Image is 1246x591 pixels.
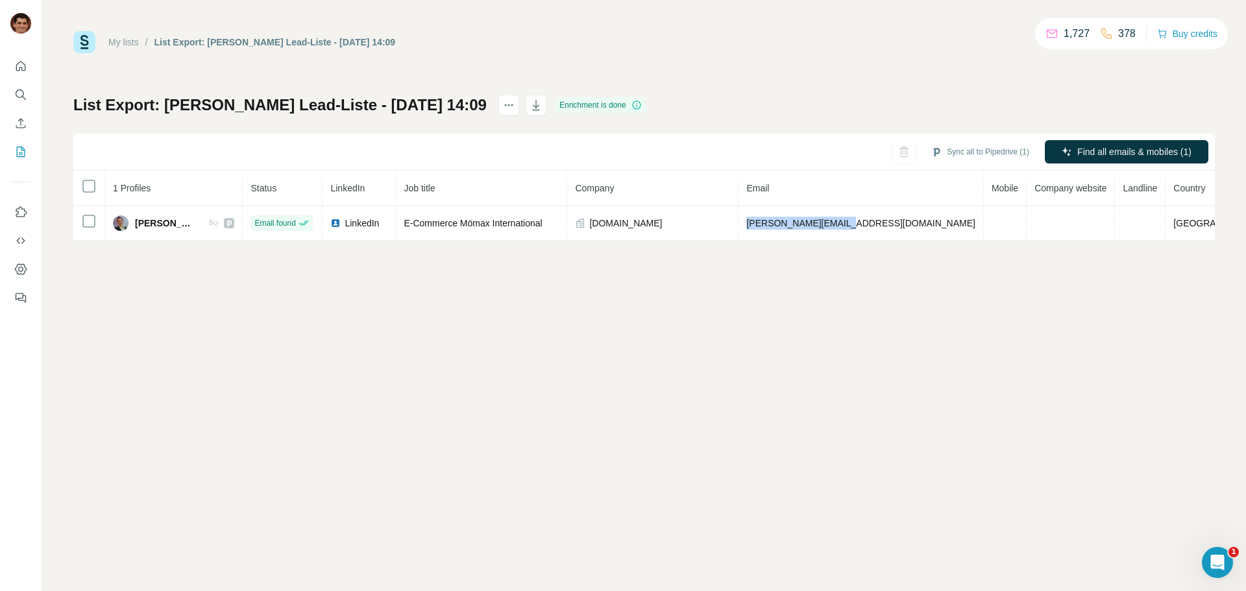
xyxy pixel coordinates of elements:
[1202,547,1233,578] iframe: Intercom live chat
[1228,547,1239,557] span: 1
[1045,140,1208,163] button: Find all emails & mobiles (1)
[113,183,151,193] span: 1 Profiles
[10,200,31,224] button: Use Surfe on LinkedIn
[135,217,195,230] span: [PERSON_NAME]
[330,218,341,228] img: LinkedIn logo
[108,37,139,47] a: My lists
[73,95,487,115] h1: List Export: [PERSON_NAME] Lead-Liste - [DATE] 14:09
[10,112,31,135] button: Enrich CSV
[1118,26,1136,42] p: 378
[113,215,128,231] img: Avatar
[345,217,379,230] span: LinkedIn
[10,54,31,78] button: Quick start
[254,217,295,229] span: Email found
[10,229,31,252] button: Use Surfe API
[10,258,31,281] button: Dashboard
[746,183,769,193] span: Email
[556,97,646,113] div: Enrichment is done
[992,183,1018,193] span: Mobile
[1064,26,1090,42] p: 1,727
[1034,183,1106,193] span: Company website
[154,36,396,49] div: List Export: [PERSON_NAME] Lead-Liste - [DATE] 14:09
[746,218,975,228] span: [PERSON_NAME][EMAIL_ADDRESS][DOMAIN_NAME]
[10,13,31,34] img: Avatar
[1173,183,1205,193] span: Country
[589,217,662,230] span: [DOMAIN_NAME]
[330,183,365,193] span: LinkedIn
[1157,25,1217,43] button: Buy credits
[10,140,31,163] button: My lists
[922,142,1038,162] button: Sync all to Pipedrive (1)
[145,36,148,49] li: /
[1077,145,1191,158] span: Find all emails & mobiles (1)
[404,183,435,193] span: Job title
[73,31,95,53] img: Surfe Logo
[1123,183,1157,193] span: Landline
[498,95,519,115] button: actions
[10,83,31,106] button: Search
[404,218,542,228] span: E-Commerce Mömax International
[250,183,276,193] span: Status
[575,183,614,193] span: Company
[10,286,31,309] button: Feedback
